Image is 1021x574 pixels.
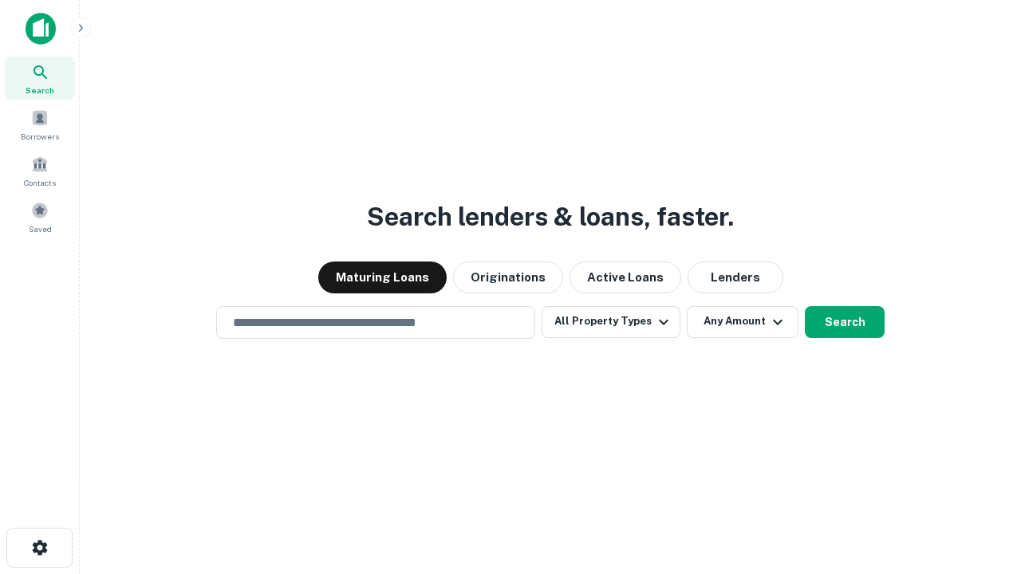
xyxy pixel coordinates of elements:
[26,84,54,96] span: Search
[687,306,798,338] button: Any Amount
[26,13,56,45] img: capitalize-icon.png
[29,222,52,235] span: Saved
[5,195,75,238] a: Saved
[542,306,680,338] button: All Property Types
[941,395,1021,472] iframe: Chat Widget
[5,149,75,192] a: Contacts
[805,306,885,338] button: Search
[5,103,75,146] a: Borrowers
[367,198,734,236] h3: Search lenders & loans, faster.
[318,261,447,293] button: Maturing Loans
[24,176,56,189] span: Contacts
[688,261,783,293] button: Lenders
[5,57,75,100] a: Search
[21,130,59,143] span: Borrowers
[570,261,681,293] button: Active Loans
[453,261,563,293] button: Originations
